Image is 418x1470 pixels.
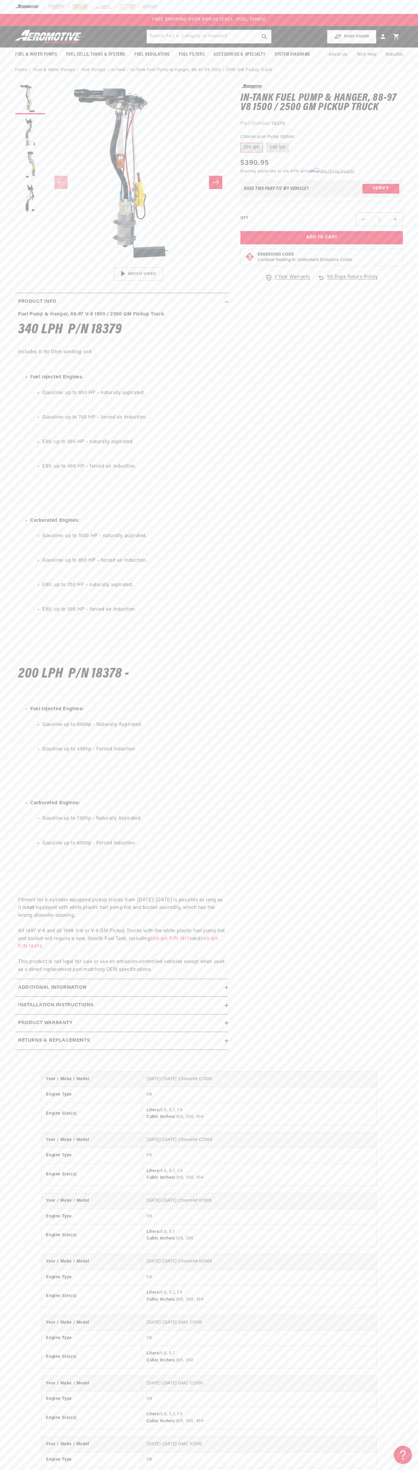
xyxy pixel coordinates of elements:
a: Fuel Pumps [82,67,106,73]
td: [DATE]-[DATE] GMC C1500 [142,1315,376,1331]
button: search button [258,30,271,43]
h2: Additional information [18,984,86,992]
li: E85: up to 595 HP – naturally aspirated. [42,438,225,446]
li: Gasoline: up to 700 HP – forced air induction. [42,414,225,422]
span: System Diagrams [275,51,310,58]
a: Fuel & Water Pumps [34,67,75,73]
th: Engine Type [42,1209,142,1224]
span: $36 [262,170,269,173]
td: [DATE]-[DATE] GMC C2500 [142,1376,376,1391]
a: About Us [324,47,352,62]
li: Gasoline up to 600hp - Forced Induction [42,840,225,848]
a: Home [15,67,27,73]
summary: Fuel & Water Pumps [11,47,62,62]
li: : [30,517,225,639]
th: Engine Size(s) [42,1224,142,1246]
h4: 340 LPH P/N 18379 [18,323,225,336]
summary: Product Info [15,293,228,311]
img: Emissions code [245,252,255,262]
strong: Cubic Inches: [146,1419,175,1423]
span: Accessories & Specialty [214,51,265,58]
summary: Additional information [15,979,228,997]
th: Engine Type [42,1087,142,1102]
h4: 200 LPH P/N 18378 - [18,668,225,680]
li: Gasoline: up to 1000 HP – naturally aspirated. [42,532,225,540]
th: Year / Make / Model [42,1376,142,1391]
li: Gasoline up to 600hp - Naturally Aspirated [42,721,225,729]
td: V8 [142,1391,376,1407]
div: Part Number: [240,120,403,128]
td: [DATE]-[DATE] GMC K1500 [142,1437,376,1452]
strong: Liters: [146,1290,160,1295]
span: $390.95 [240,158,269,168]
strong: Liters: [146,1351,160,1356]
p: Starting at /mo or 0% APR with . [240,168,355,174]
strong: Liters: [146,1412,160,1416]
td: V8 [142,1148,376,1163]
strong: 18378 [272,121,285,126]
td: V8 [142,1330,376,1346]
li: E85: up to 700 HP – naturally aspirated. [42,581,225,589]
summary: Rebuilds [381,47,408,62]
summary: Installation Instructions [15,997,228,1014]
p: Fitment for 6-cylinder equipped pickup trucks from [DATE]-[DATE] is possible as long as it is equ... [18,881,225,974]
strong: Fuel Injected Engines [30,375,82,380]
strong: Carbureted Engines [30,518,78,523]
a: 90 Days Return Policy [317,273,378,287]
th: Engine Type [42,1148,142,1163]
li: Gasoline: up to 850 HP – naturally aspirated. [42,389,225,397]
span: Fuel Cells, Tanks & Systems [66,51,125,58]
li: Gasoline up to 750hp - Naturally Aspirated [42,815,225,823]
th: Year / Make / Model [42,1072,142,1087]
label: QTY [240,216,248,221]
button: Verify [362,184,399,194]
td: 5.0, 5.7, 7.4 305, 350, 454 [142,1163,376,1185]
a: 1 Year Warranty [265,273,310,281]
td: V8 [142,1269,376,1285]
span: Rebuilds [386,51,403,58]
th: Year / Make / Model [42,1132,142,1148]
p: Continue Reading to Understand Emissions Codes [258,257,352,263]
summary: Tech Help [352,47,381,62]
th: Year / Make / Model [42,1193,142,1209]
button: Load image 4 in gallery view [15,184,45,214]
strong: Fuel Pump & Hanger, 88-97 V-8 1500 / 2500 GM Pickup Truck [18,312,164,317]
td: 5.0, 5.7 305, 350 [142,1224,376,1246]
th: Engine Type [42,1269,142,1285]
legend: Choose your Pump Option: [240,134,295,140]
strong: Carbureted Engines: [30,801,80,805]
th: Engine Type [42,1452,142,1468]
td: V8 [142,1452,376,1468]
td: 5.0, 5.7, 7.4 305, 350, 454 [142,1102,376,1125]
p: Includes 0-90 Ohm sending unit [18,341,225,356]
h1: In-Tank Fuel Pump & Hanger, 88-97 V8 1500 / 2500 GM Pickup Truck [240,93,403,113]
li: In-Tank Fuel Pump & Hanger, 88-97 V8 1500 / 2500 GM Pickup Truck [130,67,272,73]
a: See if you qualify - Learn more about Affirm Financing (opens in modal) [320,170,355,173]
li: Gasoline: up to 850 HP – forced air induction. [42,557,225,565]
th: Year / Make / Model [42,1437,142,1452]
td: 5.0, 5.7 305, 350 [142,1346,376,1368]
span: About Us [329,52,348,57]
strong: Cubic Inches: [146,1115,175,1119]
img: Aeromotive [13,30,88,44]
th: Engine Size(s) [42,1102,142,1125]
li: E85: up to 595 HP – forced air induction. [42,606,225,614]
media-gallery: Gallery Viewer [15,84,228,281]
button: PUMP FINDER [327,30,376,44]
strong: Cubic Inches: [146,1297,175,1302]
button: Load image 2 in gallery view [15,117,45,148]
summary: Fuel Regulators [130,47,174,62]
button: Slide right [209,176,222,189]
td: V8 [142,1087,376,1102]
span: Fuel & Water Pumps [15,51,57,58]
li: In-Tank [111,67,130,73]
summary: Fuel Cells, Tanks & Systems [62,47,130,62]
th: Year / Make / Model [42,1254,142,1269]
td: [DATE]-[DATE] Chevrolet C1500 [142,1072,376,1087]
h2: Returns & replacements [18,1037,90,1045]
label: 340 lph [266,143,289,152]
td: V8 [142,1209,376,1224]
strong: not [27,905,34,910]
th: Engine Type [42,1330,142,1346]
h2: Product Info [18,298,56,306]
